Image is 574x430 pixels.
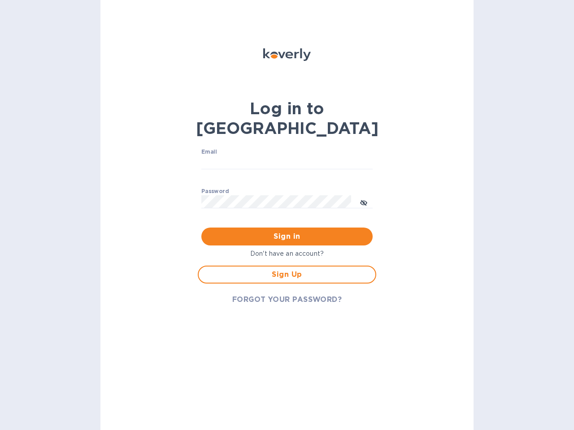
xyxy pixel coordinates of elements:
[198,249,376,258] p: Don't have an account?
[201,189,229,194] label: Password
[355,193,373,211] button: toggle password visibility
[232,294,342,305] span: FORGOT YOUR PASSWORD?
[263,48,311,61] img: Koverly
[225,291,349,309] button: FORGOT YOUR PASSWORD?
[209,231,365,242] span: Sign in
[201,228,373,245] button: Sign in
[206,269,368,280] span: Sign Up
[198,266,376,284] button: Sign Up
[196,99,378,138] b: Log in to [GEOGRAPHIC_DATA]
[201,150,217,155] label: Email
